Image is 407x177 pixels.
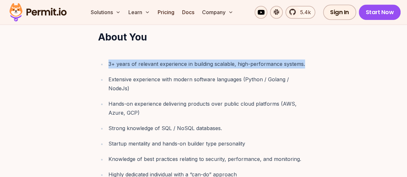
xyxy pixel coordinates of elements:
div: 3+ years of relevant experience in building scalable, high-performance systems. [108,59,309,68]
span: 5.4k [296,8,311,16]
img: Permit logo [6,1,69,23]
button: Solutions [88,6,123,19]
div: Hands-on experience delivering products over public cloud platforms (AWS, Azure, GCP) [108,99,309,117]
button: Company [199,6,236,19]
h2: About You [80,31,327,43]
div: Extensive experience with modern software languages (Python / Golang / NodeJs) [108,75,309,93]
div: Knowledge of best practices relating to security, performance, and monitoring. [108,155,309,164]
a: Sign In [323,4,356,20]
a: Docs [180,6,197,19]
div: Strong knowledge of SQL / NoSQL databases. [108,124,309,133]
a: Start Now [359,4,401,20]
button: Learn [126,6,153,19]
a: 5.4k [285,6,315,19]
div: Startup mentality and hands-on builder type personality [108,139,309,148]
a: Pricing [155,6,177,19]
